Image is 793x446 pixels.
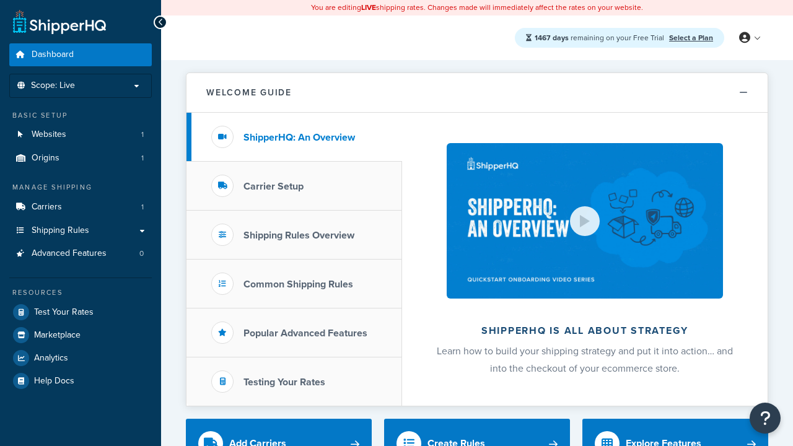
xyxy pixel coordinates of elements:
[243,132,355,143] h3: ShipperHQ: An Overview
[206,88,292,97] h2: Welcome Guide
[750,403,781,434] button: Open Resource Center
[9,147,152,170] li: Origins
[9,43,152,66] a: Dashboard
[34,307,94,318] span: Test Your Rates
[243,377,325,388] h3: Testing Your Rates
[243,328,367,339] h3: Popular Advanced Features
[32,225,89,236] span: Shipping Rules
[32,202,62,212] span: Carriers
[34,330,81,341] span: Marketplace
[9,370,152,392] a: Help Docs
[9,324,152,346] a: Marketplace
[32,129,66,140] span: Websites
[535,32,569,43] strong: 1467 days
[141,153,144,164] span: 1
[9,110,152,121] div: Basic Setup
[31,81,75,91] span: Scope: Live
[9,147,152,170] a: Origins1
[437,344,733,375] span: Learn how to build your shipping strategy and put it into action… and into the checkout of your e...
[141,129,144,140] span: 1
[139,248,144,259] span: 0
[32,153,59,164] span: Origins
[9,219,152,242] a: Shipping Rules
[9,287,152,298] div: Resources
[34,376,74,387] span: Help Docs
[32,50,74,60] span: Dashboard
[186,73,768,113] button: Welcome Guide
[9,182,152,193] div: Manage Shipping
[9,123,152,146] li: Websites
[9,242,152,265] li: Advanced Features
[9,301,152,323] a: Test Your Rates
[669,32,713,43] a: Select a Plan
[9,196,152,219] li: Carriers
[34,353,68,364] span: Analytics
[9,347,152,369] a: Analytics
[243,230,354,241] h3: Shipping Rules Overview
[9,123,152,146] a: Websites1
[361,2,376,13] b: LIVE
[243,181,304,192] h3: Carrier Setup
[9,242,152,265] a: Advanced Features0
[435,325,735,336] h2: ShipperHQ is all about strategy
[243,279,353,290] h3: Common Shipping Rules
[447,143,723,299] img: ShipperHQ is all about strategy
[32,248,107,259] span: Advanced Features
[535,32,666,43] span: remaining on your Free Trial
[9,196,152,219] a: Carriers1
[141,202,144,212] span: 1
